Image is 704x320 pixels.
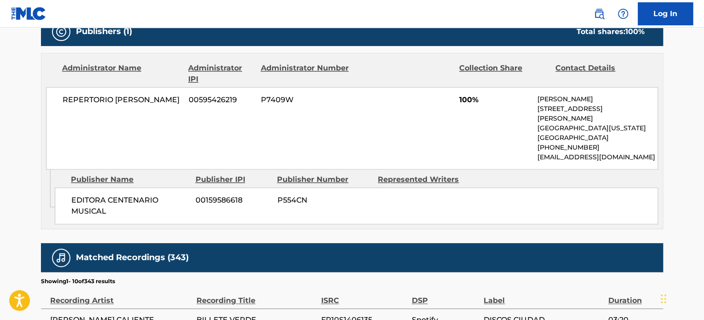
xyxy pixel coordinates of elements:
[537,94,658,104] p: [PERSON_NAME]
[658,276,704,320] iframe: Chat Widget
[537,133,658,143] p: [GEOGRAPHIC_DATA]
[614,5,632,23] div: Help
[76,252,189,263] h5: Matched Recordings (343)
[459,63,548,85] div: Collection Share
[537,123,658,133] p: [GEOGRAPHIC_DATA][US_STATE]
[537,152,658,162] p: [EMAIL_ADDRESS][DOMAIN_NAME]
[625,27,645,36] span: 100 %
[41,277,115,285] p: Showing 1 - 10 of 343 results
[76,26,132,37] h5: Publishers (1)
[56,26,67,37] img: Publishers
[189,94,254,105] span: 00595426219
[11,7,46,20] img: MLC Logo
[62,63,181,85] div: Administrator Name
[594,8,605,19] img: search
[484,285,603,306] div: Label
[261,94,350,105] span: P7409W
[321,285,407,306] div: ISRC
[188,63,254,85] div: Administrator IPI
[661,285,666,313] div: Drag
[617,8,629,19] img: help
[71,195,189,217] span: EDITORA CENTENARIO MUSICAL
[608,285,658,306] div: Duration
[555,63,645,85] div: Contact Details
[195,174,270,185] div: Publisher IPI
[638,2,693,25] a: Log In
[590,5,608,23] a: Public Search
[277,195,371,206] span: P554CN
[56,252,67,263] img: Matched Recordings
[50,285,192,306] div: Recording Artist
[260,63,350,85] div: Administrator Number
[277,174,371,185] div: Publisher Number
[577,26,645,37] div: Total shares:
[459,94,531,105] span: 100%
[63,94,182,105] span: REPERTORIO [PERSON_NAME]
[71,174,188,185] div: Publisher Name
[411,285,479,306] div: DSP
[537,143,658,152] p: [PHONE_NUMBER]
[196,285,316,306] div: Recording Title
[378,174,472,185] div: Represented Writers
[196,195,270,206] span: 00159586618
[537,104,658,123] p: [STREET_ADDRESS][PERSON_NAME]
